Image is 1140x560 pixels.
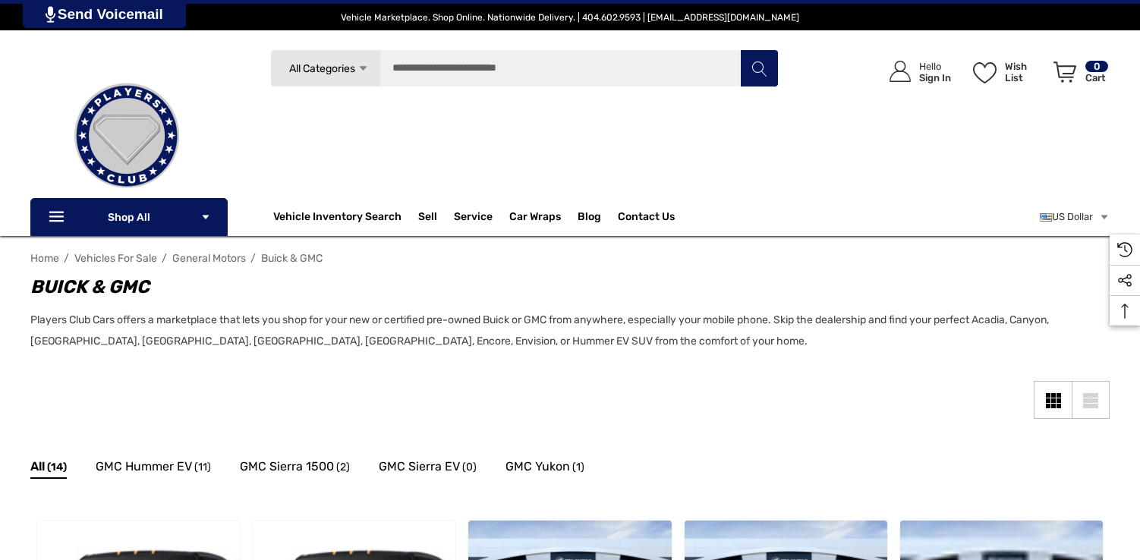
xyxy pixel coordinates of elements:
[1117,242,1132,257] svg: Recently Viewed
[30,198,228,236] p: Shop All
[30,273,1094,300] h1: Buick & GMC
[96,457,192,477] span: GMC Hummer EV
[30,245,1110,272] nav: Breadcrumb
[30,252,59,265] a: Home
[200,212,211,222] svg: Icon Arrow Down
[194,458,211,477] span: (11)
[336,458,350,477] span: (2)
[505,457,584,481] a: Button Go To Sub Category GMC Yukon
[1047,46,1110,105] a: Cart with 0 items
[261,252,323,265] a: Buick & GMC
[919,61,951,72] p: Hello
[890,61,911,82] svg: Icon User Account
[740,49,778,87] button: Search
[172,252,246,265] a: General Motors
[46,6,55,23] img: PjwhLS0gR2VuZXJhdG9yOiBHcmF2aXQuaW8gLS0+PHN2ZyB4bWxucz0iaHR0cDovL3d3dy53My5vcmcvMjAwMC9zdmciIHhtb...
[379,457,460,477] span: GMC Sierra EV
[618,210,675,227] a: Contact Us
[418,202,454,232] a: Sell
[357,63,369,74] svg: Icon Arrow Down
[872,46,959,98] a: Sign in
[1117,273,1132,288] svg: Social Media
[1085,72,1108,83] p: Cart
[1005,61,1045,83] p: Wish List
[240,457,350,481] a: Button Go To Sub Category GMC Sierra 1500
[1072,381,1110,419] a: List View
[462,458,477,477] span: (0)
[30,457,45,477] span: All
[454,210,493,227] a: Service
[47,209,70,226] svg: Icon Line
[288,62,354,75] span: All Categories
[270,49,380,87] a: All Categories Icon Arrow Down Icon Arrow Up
[30,310,1094,352] p: Players Club Cars offers a marketplace that lets you shop for your new or certified pre-owned Bui...
[1110,304,1140,319] svg: Top
[919,72,951,83] p: Sign In
[966,46,1047,98] a: Wish List Wish List
[74,252,157,265] a: Vehicles For Sale
[51,60,203,212] img: Players Club | Cars For Sale
[379,457,477,481] a: Button Go To Sub Category GMC Sierra EV
[1053,61,1076,83] svg: Review Your Cart
[973,62,997,83] svg: Wish List
[47,458,67,477] span: (14)
[572,458,584,477] span: (1)
[505,457,570,477] span: GMC Yukon
[418,210,437,227] span: Sell
[240,457,334,477] span: GMC Sierra 1500
[96,457,211,481] a: Button Go To Sub Category GMC Hummer EV
[1034,381,1072,419] a: Grid View
[1040,202,1110,232] a: USD
[1085,61,1108,72] p: 0
[578,210,601,227] a: Blog
[273,210,402,227] a: Vehicle Inventory Search
[509,210,561,227] span: Car Wraps
[509,202,578,232] a: Car Wraps
[341,12,799,23] span: Vehicle Marketplace. Shop Online. Nationwide Delivery. | 404.602.9593 | [EMAIL_ADDRESS][DOMAIN_NAME]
